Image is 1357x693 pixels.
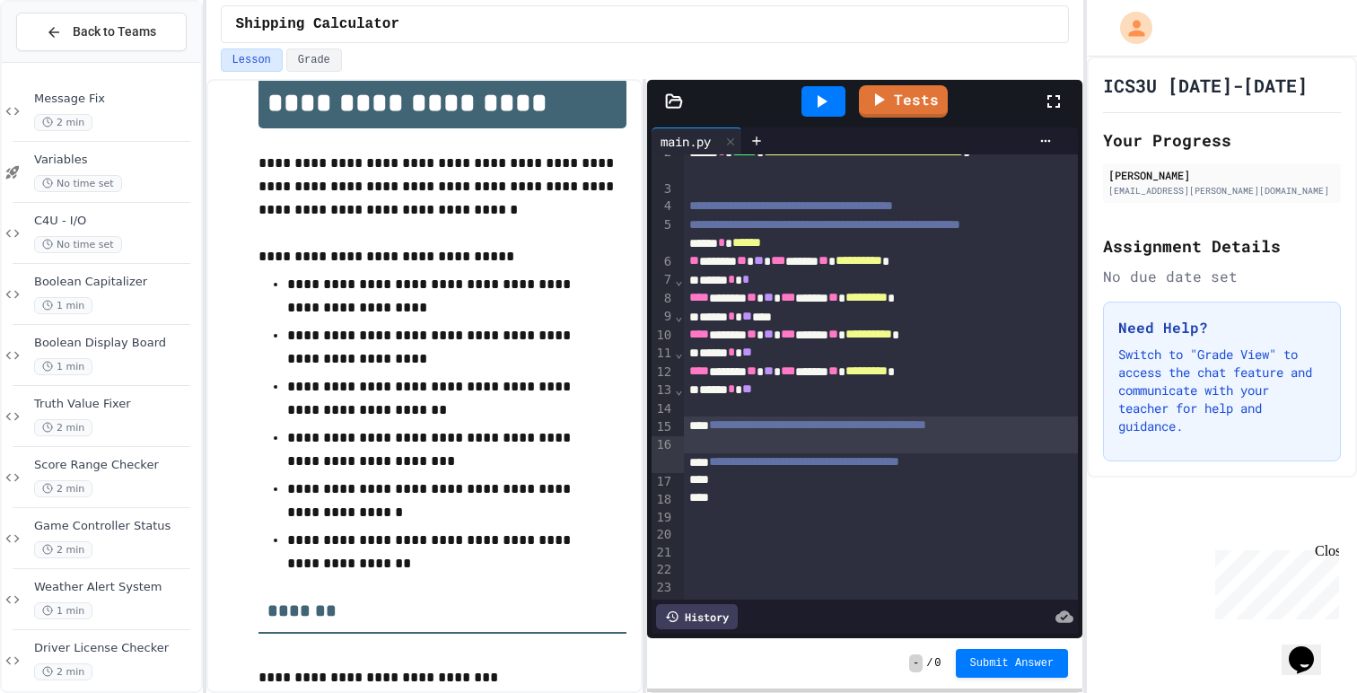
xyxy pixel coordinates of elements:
[1101,7,1157,48] div: My Account
[34,114,92,131] span: 2 min
[1118,346,1326,435] p: Switch to "Grade View" to access the chat feature and communicate with your teacher for help and ...
[1103,266,1341,287] div: No due date set
[34,602,92,619] span: 1 min
[34,153,197,168] span: Variables
[1103,233,1341,259] h2: Assignment Details
[652,127,742,154] div: main.py
[652,526,674,544] div: 20
[34,480,92,497] span: 2 min
[34,397,197,412] span: Truth Value Fixer
[34,336,197,351] span: Boolean Display Board
[652,308,674,326] div: 9
[956,649,1069,678] button: Submit Answer
[652,327,674,345] div: 10
[286,48,342,72] button: Grade
[909,654,923,672] span: -
[859,85,948,118] a: Tests
[34,275,197,290] span: Boolean Capitalizer
[73,22,156,41] span: Back to Teams
[926,656,932,671] span: /
[652,382,674,399] div: 13
[1208,543,1339,619] iframe: chat widget
[7,7,124,114] div: Chat with us now!Close
[652,418,674,436] div: 15
[652,197,674,215] div: 4
[970,656,1055,671] span: Submit Answer
[656,604,738,629] div: History
[652,180,674,198] div: 3
[1282,621,1339,675] iframe: chat widget
[652,544,674,562] div: 21
[1103,127,1341,153] h2: Your Progress
[221,48,283,72] button: Lesson
[674,273,683,287] span: Fold line
[1118,317,1326,338] h3: Need Help?
[1108,184,1335,197] div: [EMAIL_ADDRESS][PERSON_NAME][DOMAIN_NAME]
[652,561,674,579] div: 22
[16,13,187,51] button: Back to Teams
[652,290,674,308] div: 8
[1103,73,1308,98] h1: ICS3U [DATE]-[DATE]
[34,214,197,229] span: C4U - I/O
[34,358,92,375] span: 1 min
[34,458,197,473] span: Score Range Checker
[34,92,197,107] span: Message Fix
[674,382,683,397] span: Fold line
[34,419,92,436] span: 2 min
[652,579,674,597] div: 23
[652,144,674,180] div: 2
[1108,167,1335,183] div: [PERSON_NAME]
[236,13,399,35] span: Shipping Calculator
[34,663,92,680] span: 2 min
[652,491,674,509] div: 18
[652,253,674,271] div: 6
[674,346,683,360] span: Fold line
[652,436,674,473] div: 16
[652,216,674,253] div: 5
[34,236,122,253] span: No time set
[34,519,197,534] span: Game Controller Status
[652,473,674,491] div: 17
[34,541,92,558] span: 2 min
[652,345,674,363] div: 11
[652,400,674,418] div: 14
[652,364,674,382] div: 12
[652,509,674,527] div: 19
[34,297,92,314] span: 1 min
[34,580,197,595] span: Weather Alert System
[652,132,720,151] div: main.py
[34,641,197,656] span: Driver License Checker
[674,309,683,323] span: Fold line
[34,175,122,192] span: No time set
[934,656,941,671] span: 0
[652,271,674,289] div: 7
